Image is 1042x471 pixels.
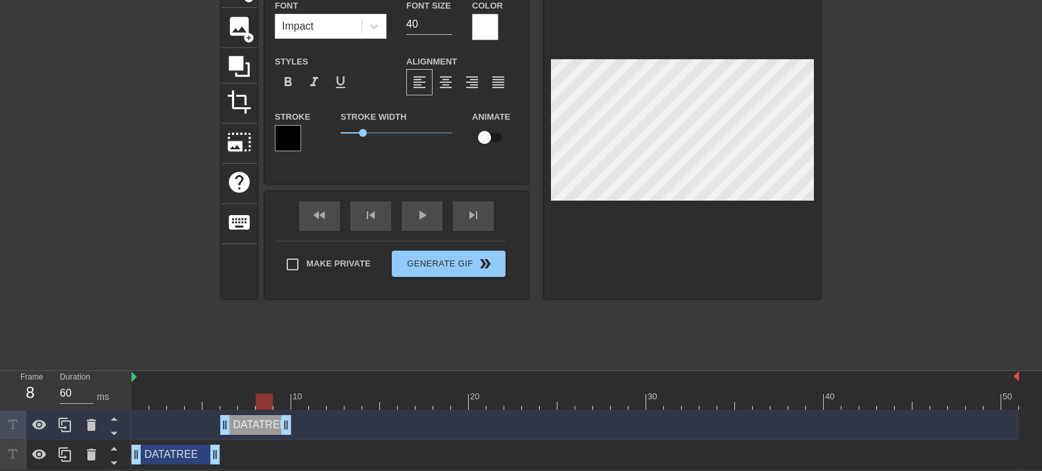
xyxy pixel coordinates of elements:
span: help [227,170,252,195]
span: double_arrow [477,256,493,272]
span: Make Private [306,257,371,270]
img: bound-end.png [1014,371,1019,382]
span: photo_size_select_large [227,130,252,155]
span: format_align_left [412,74,427,90]
span: format_underline [333,74,348,90]
span: skip_next [465,207,481,223]
span: play_arrow [414,207,430,223]
div: Frame [11,371,50,409]
div: 8 [20,381,40,405]
span: drag_handle [218,418,231,432]
span: format_italic [306,74,322,90]
span: drag_handle [279,418,293,432]
div: 50 [1003,390,1014,403]
button: Generate Gif [392,251,506,277]
span: format_align_justify [490,74,506,90]
span: Generate Gif [397,256,500,272]
span: add_circle [243,32,254,43]
label: Stroke Width [341,111,406,124]
span: fast_rewind [312,207,327,223]
label: Alignment [406,55,457,68]
span: drag_handle [208,448,222,461]
label: Animate [472,111,510,124]
div: ms [97,390,109,404]
div: 30 [648,390,659,403]
span: keyboard [227,210,252,235]
span: drag_handle [130,448,143,461]
span: skip_previous [363,207,379,223]
span: format_align_right [464,74,480,90]
span: format_align_center [438,74,454,90]
label: Duration [60,374,90,382]
span: format_bold [280,74,296,90]
div: 40 [825,390,837,403]
span: crop [227,89,252,114]
label: Stroke [275,111,310,124]
span: image [227,14,252,39]
div: Impact [282,18,314,34]
label: Styles [275,55,308,68]
div: 20 [470,390,482,403]
div: 10 [293,390,304,403]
